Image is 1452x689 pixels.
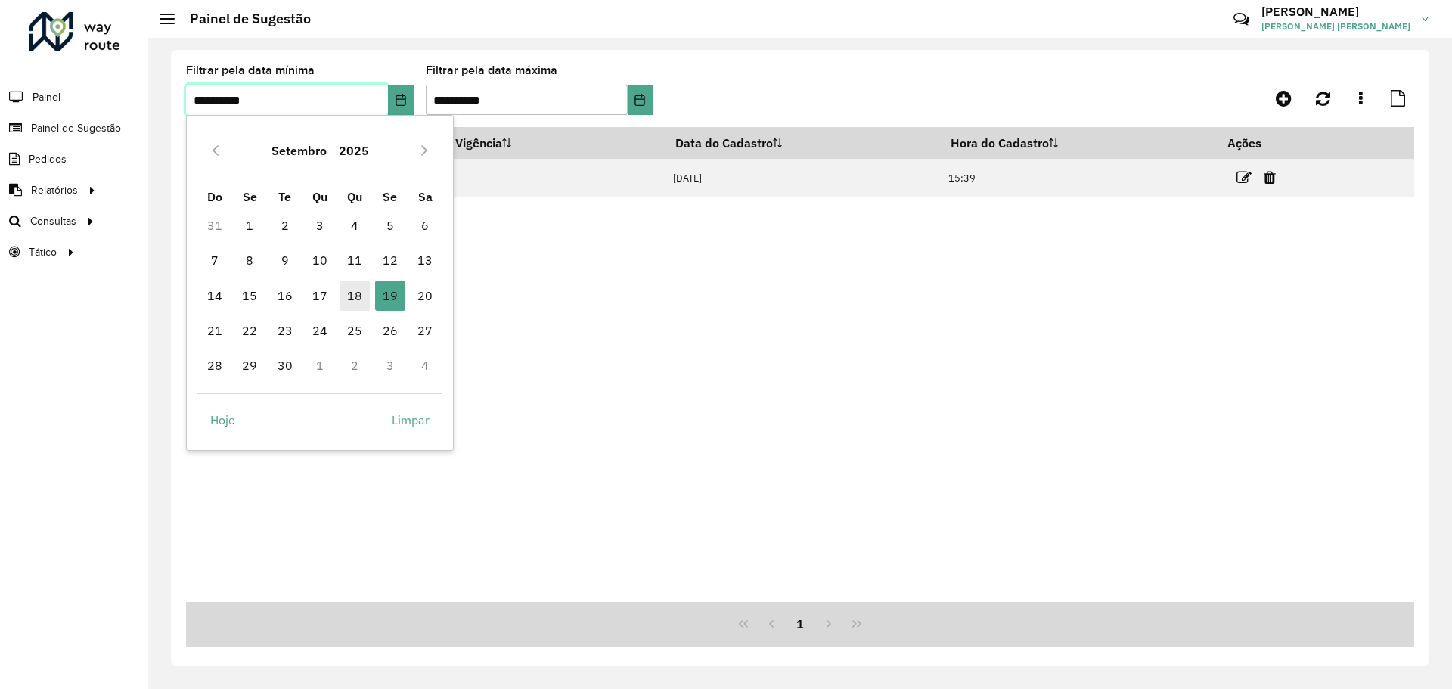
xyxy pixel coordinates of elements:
td: 3 [373,348,408,383]
span: Tático [29,244,57,260]
button: Choose Date [388,85,413,115]
td: 17 [302,278,337,313]
span: Qu [312,189,327,204]
td: 9 [267,243,302,278]
span: 1 [234,210,265,241]
button: 1 [786,610,814,638]
td: 10 [302,243,337,278]
td: 27 [408,313,442,348]
span: 7 [200,245,230,275]
td: 4 [408,348,442,383]
td: 13 [408,243,442,278]
span: 8 [234,245,265,275]
td: 8 [232,243,267,278]
td: 16 [267,278,302,313]
td: 2 [267,208,302,243]
span: Sa [418,189,433,204]
td: 30 [267,348,302,383]
span: 26 [375,315,405,346]
span: 11 [340,245,370,275]
td: 15:39 [940,159,1217,197]
span: Painel [33,89,60,105]
span: 28 [200,350,230,380]
td: 2 [337,348,372,383]
td: 6 [408,208,442,243]
td: 25 [337,313,372,348]
td: 1 [302,348,337,383]
button: Hoje [197,405,248,435]
td: 19 [373,278,408,313]
span: Consultas [30,213,76,229]
button: Next Month [412,138,436,163]
span: 12 [375,245,405,275]
span: 18 [340,281,370,311]
span: 22 [234,315,265,346]
span: Qu [347,189,362,204]
span: Limpar [392,411,430,429]
span: [PERSON_NAME] [PERSON_NAME] [1261,20,1410,33]
td: 21 [197,313,232,348]
span: 30 [270,350,300,380]
span: 23 [270,315,300,346]
a: Excluir [1264,167,1276,188]
span: 10 [305,245,335,275]
span: 17 [305,281,335,311]
span: 3 [305,210,335,241]
span: 20 [410,281,440,311]
span: Relatórios [31,182,78,198]
span: 14 [200,281,230,311]
td: 3 [302,208,337,243]
a: Editar [1236,167,1252,188]
th: Data do Cadastro [665,127,940,159]
span: Pedidos [29,151,67,167]
td: 4 [337,208,372,243]
td: 24 [302,313,337,348]
td: 20 [408,278,442,313]
span: 5 [375,210,405,241]
td: 5 [373,208,408,243]
button: Choose Year [333,132,375,169]
td: 18 [337,278,372,313]
td: 1 [232,208,267,243]
span: 16 [270,281,300,311]
span: Se [383,189,397,204]
button: Limpar [379,405,442,435]
span: 24 [305,315,335,346]
h3: [PERSON_NAME] [1261,5,1410,19]
td: 12 [373,243,408,278]
span: 19 [375,281,405,311]
td: 7 [197,243,232,278]
span: 15 [234,281,265,311]
span: 13 [410,245,440,275]
td: 31 [197,208,232,243]
td: 11 [337,243,372,278]
label: Filtrar pela data mínima [186,61,315,79]
td: 14 [197,278,232,313]
span: Se [243,189,257,204]
td: 26 [373,313,408,348]
td: 23 [267,313,302,348]
span: 9 [270,245,300,275]
th: Data de Vigência [398,127,665,159]
th: Ações [1217,127,1308,159]
button: Previous Month [203,138,228,163]
td: 22 [232,313,267,348]
div: Choose Date [186,115,454,451]
span: 2 [270,210,300,241]
label: Filtrar pela data máxima [426,61,557,79]
span: Painel de Sugestão [31,120,121,136]
span: 4 [340,210,370,241]
span: Te [278,189,291,204]
span: 6 [410,210,440,241]
td: [DATE] [665,159,940,197]
th: Hora do Cadastro [940,127,1217,159]
span: 29 [234,350,265,380]
td: [DATE] [398,159,665,197]
a: Contato Rápido [1225,3,1258,36]
span: 21 [200,315,230,346]
span: 25 [340,315,370,346]
td: 28 [197,348,232,383]
span: Do [207,189,222,204]
button: Choose Date [628,85,653,115]
td: 15 [232,278,267,313]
